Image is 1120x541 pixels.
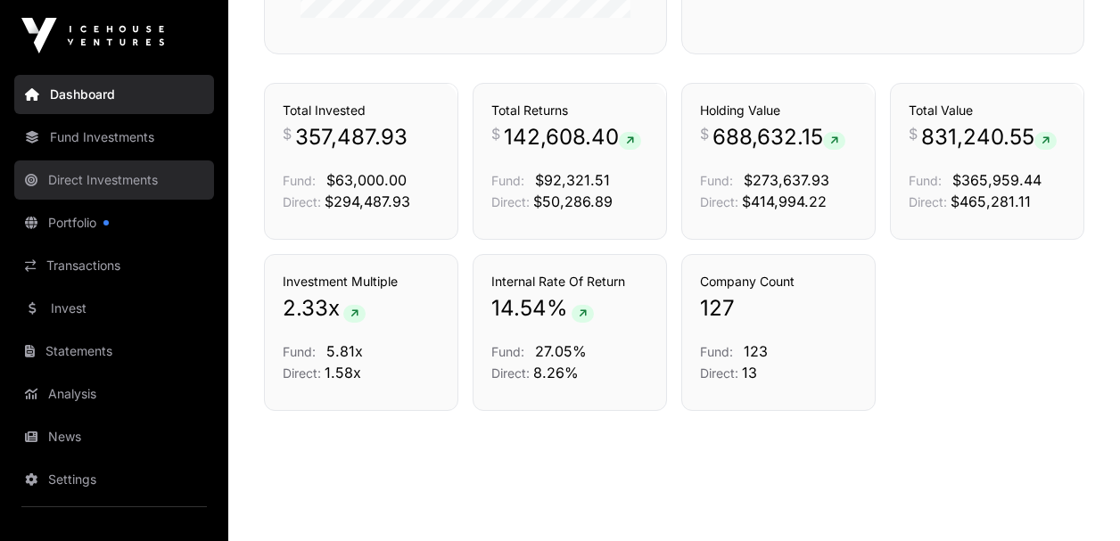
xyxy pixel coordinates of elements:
[700,344,733,359] span: Fund:
[712,123,845,152] span: 688,632.15
[325,364,361,381] span: 1.58x
[21,18,164,53] img: Icehouse Ventures Logo
[14,160,214,200] a: Direct Investments
[909,123,918,144] span: $
[535,171,610,189] span: $92,321.51
[909,173,942,188] span: Fund:
[14,246,214,285] a: Transactions
[921,123,1057,152] span: 831,240.55
[283,344,316,359] span: Fund:
[700,173,733,188] span: Fund:
[951,193,1031,210] span: $465,281.11
[283,123,292,144] span: $
[14,118,214,157] a: Fund Investments
[700,294,735,323] span: 127
[909,194,947,209] span: Direct:
[325,193,410,210] span: $294,487.93
[14,374,214,414] a: Analysis
[491,123,500,144] span: $
[700,365,738,381] span: Direct:
[283,194,321,209] span: Direct:
[328,294,340,323] span: x
[700,273,857,291] h3: Company Count
[491,294,547,323] span: 14.54
[742,193,827,210] span: $414,994.22
[547,294,568,323] span: %
[295,123,408,152] span: 357,487.93
[700,102,857,119] h3: Holding Value
[14,417,214,456] a: News
[535,342,587,360] span: 27.05%
[491,344,524,359] span: Fund:
[1031,455,1120,541] iframe: Chat Widget
[283,294,328,323] span: 2.33
[909,102,1066,119] h3: Total Value
[283,365,321,381] span: Direct:
[491,194,530,209] span: Direct:
[283,173,316,188] span: Fund:
[952,171,1042,189] span: $365,959.44
[14,289,214,328] a: Invest
[283,102,440,119] h3: Total Invested
[14,460,214,499] a: Settings
[283,273,440,291] h3: Investment Multiple
[744,342,768,360] span: 123
[744,171,829,189] span: $273,637.93
[700,123,709,144] span: $
[326,171,407,189] span: $63,000.00
[14,332,214,371] a: Statements
[14,75,214,114] a: Dashboard
[533,364,579,381] span: 8.26%
[491,173,524,188] span: Fund:
[14,203,214,242] a: Portfolio
[742,364,757,381] span: 13
[700,194,738,209] span: Direct:
[504,123,641,152] span: 142,608.40
[491,102,648,119] h3: Total Returns
[491,365,530,381] span: Direct:
[533,193,613,210] span: $50,286.89
[491,273,648,291] h3: Internal Rate Of Return
[326,342,363,360] span: 5.81x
